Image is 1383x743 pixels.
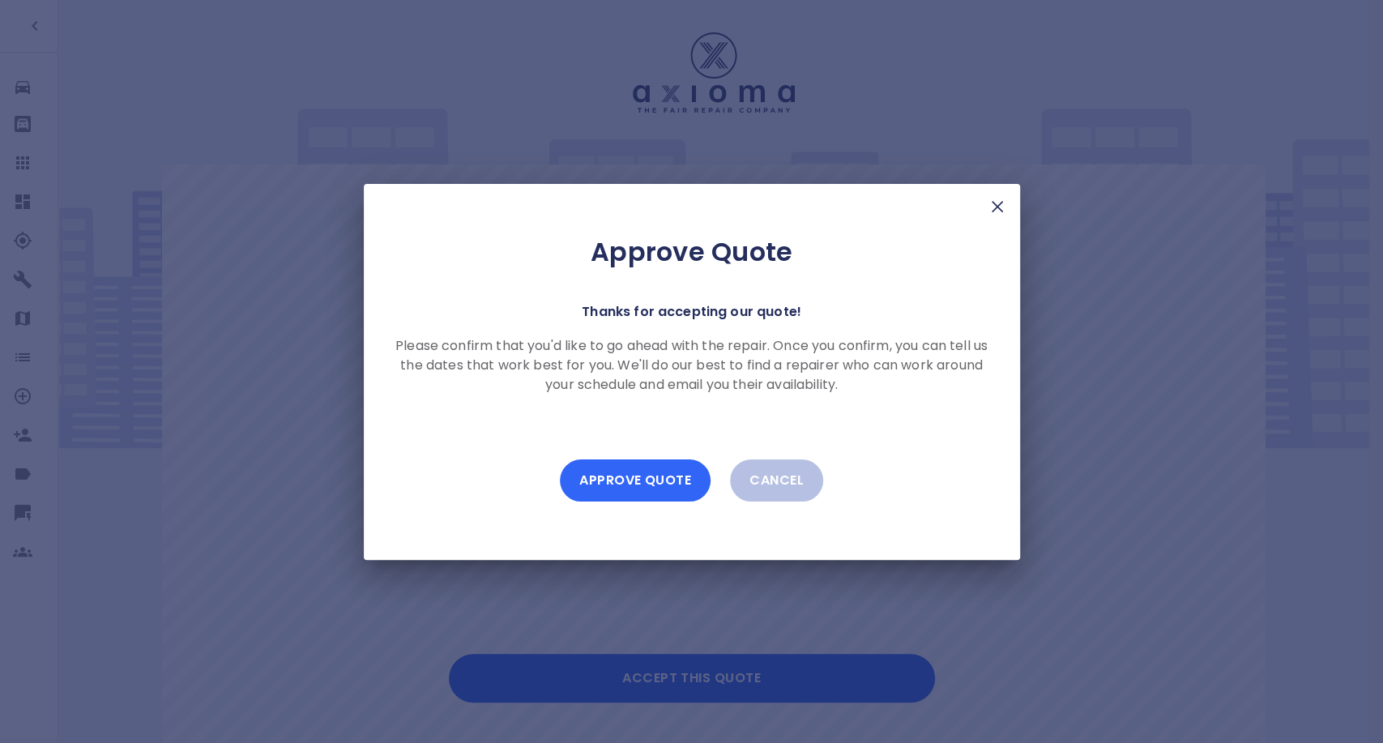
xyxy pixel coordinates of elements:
[390,236,994,268] h2: Approve Quote
[390,336,994,395] p: Please confirm that you'd like to go ahead with the repair. Once you confirm, you can tell us the...
[582,301,801,323] p: Thanks for accepting our quote!
[988,197,1007,216] img: X Mark
[560,459,711,502] button: Approve Quote
[730,459,823,502] button: Cancel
